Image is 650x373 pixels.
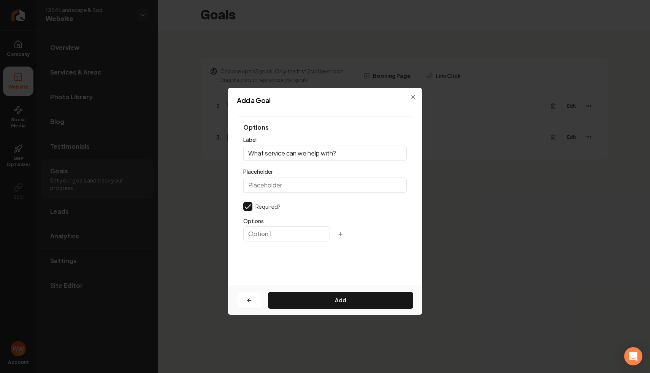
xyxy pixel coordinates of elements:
button: Add [268,292,413,309]
input: Placeholder [243,178,407,193]
span: Options [243,123,407,132]
label: Placeholder [243,168,273,175]
label: Label [243,136,257,143]
span: Options [243,217,407,225]
input: Name [243,146,407,161]
label: Required? [255,203,281,210]
input: Option 1 [243,226,330,241]
h2: Add a Goal [237,97,413,104]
